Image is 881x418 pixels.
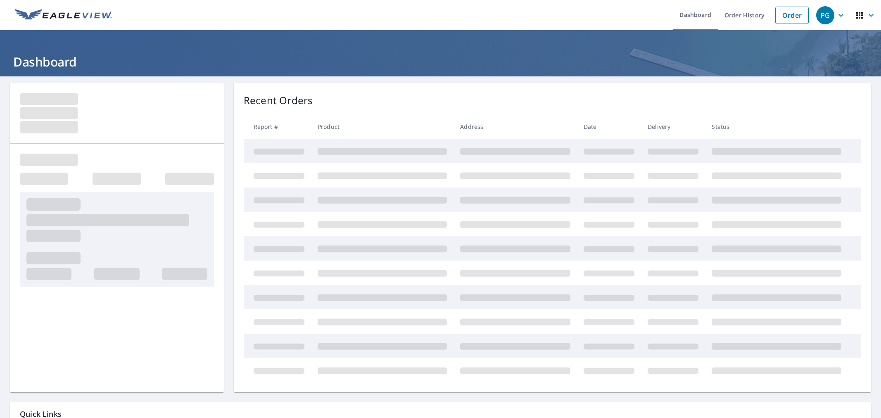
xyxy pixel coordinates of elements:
[10,53,871,70] h1: Dashboard
[244,114,311,139] th: Report #
[244,93,313,108] p: Recent Orders
[816,6,834,24] div: PG
[705,114,848,139] th: Status
[15,9,112,21] img: EV Logo
[775,7,809,24] a: Order
[311,114,454,139] th: Product
[577,114,641,139] th: Date
[641,114,705,139] th: Delivery
[454,114,577,139] th: Address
